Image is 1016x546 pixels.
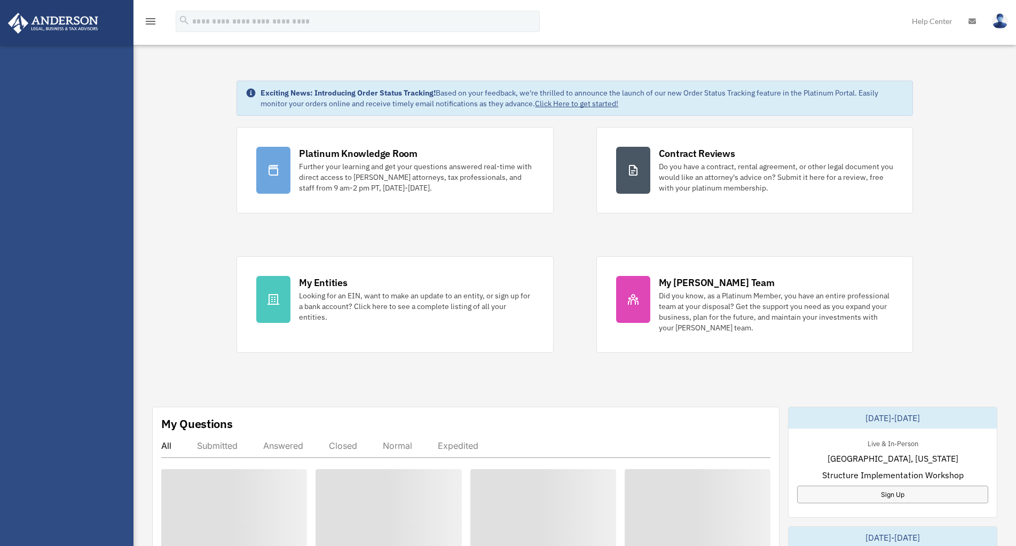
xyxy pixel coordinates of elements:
a: Click Here to get started! [535,99,618,108]
div: Do you have a contract, rental agreement, or other legal document you would like an attorney's ad... [659,161,893,193]
img: Anderson Advisors Platinum Portal [5,13,101,34]
a: Sign Up [797,486,988,503]
div: Submitted [197,440,238,451]
span: Structure Implementation Workshop [822,469,964,481]
a: My Entities Looking for an EIN, want to make an update to an entity, or sign up for a bank accoun... [237,256,553,353]
a: Platinum Knowledge Room Further your learning and get your questions answered real-time with dire... [237,127,553,213]
img: User Pic [992,13,1008,29]
span: [GEOGRAPHIC_DATA], [US_STATE] [828,452,958,465]
div: Live & In-Person [859,437,927,448]
i: menu [144,15,157,28]
a: My [PERSON_NAME] Team Did you know, as a Platinum Member, you have an entire professional team at... [596,256,913,353]
div: All [161,440,171,451]
div: Looking for an EIN, want to make an update to an entity, or sign up for a bank account? Click her... [299,290,533,322]
div: Normal [383,440,412,451]
div: My Entities [299,276,347,289]
div: Closed [329,440,357,451]
div: Based on your feedback, we're thrilled to announce the launch of our new Order Status Tracking fe... [261,88,903,109]
a: Contract Reviews Do you have a contract, rental agreement, or other legal document you would like... [596,127,913,213]
div: Further your learning and get your questions answered real-time with direct access to [PERSON_NAM... [299,161,533,193]
i: search [178,14,190,26]
div: [DATE]-[DATE] [789,407,997,429]
div: Platinum Knowledge Room [299,147,418,160]
div: Answered [263,440,303,451]
div: My Questions [161,416,233,432]
div: My [PERSON_NAME] Team [659,276,775,289]
a: menu [144,19,157,28]
div: Expedited [438,440,478,451]
strong: Exciting News: Introducing Order Status Tracking! [261,88,436,98]
div: Contract Reviews [659,147,735,160]
div: Did you know, as a Platinum Member, you have an entire professional team at your disposal? Get th... [659,290,893,333]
